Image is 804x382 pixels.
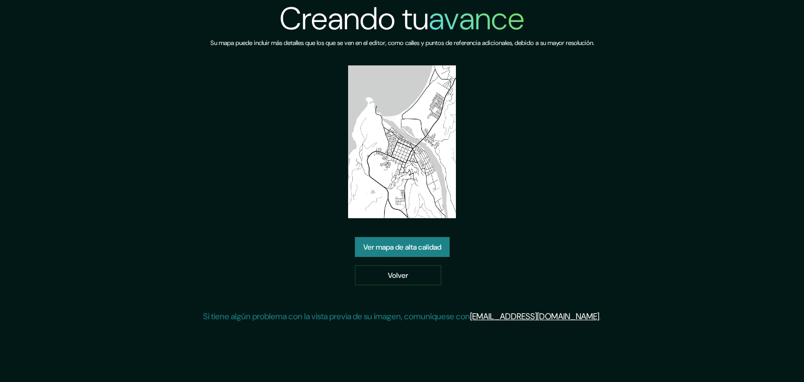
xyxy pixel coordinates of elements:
[348,65,456,218] img: vista previa del mapa creado
[363,242,441,252] font: Ver mapa de alta calidad
[470,311,599,322] a: [EMAIL_ADDRESS][DOMAIN_NAME]
[711,341,792,370] iframe: Lanzador de widgets de ayuda
[388,271,408,280] font: Volver
[210,39,594,47] font: Su mapa puede incluir más detalles que los que se ven en el editor, como calles y puntos de refer...
[355,265,441,285] a: Volver
[599,311,601,322] font: .
[355,237,450,257] a: Ver mapa de alta calidad
[203,311,470,322] font: Si tiene algún problema con la vista previa de su imagen, comuníquese con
